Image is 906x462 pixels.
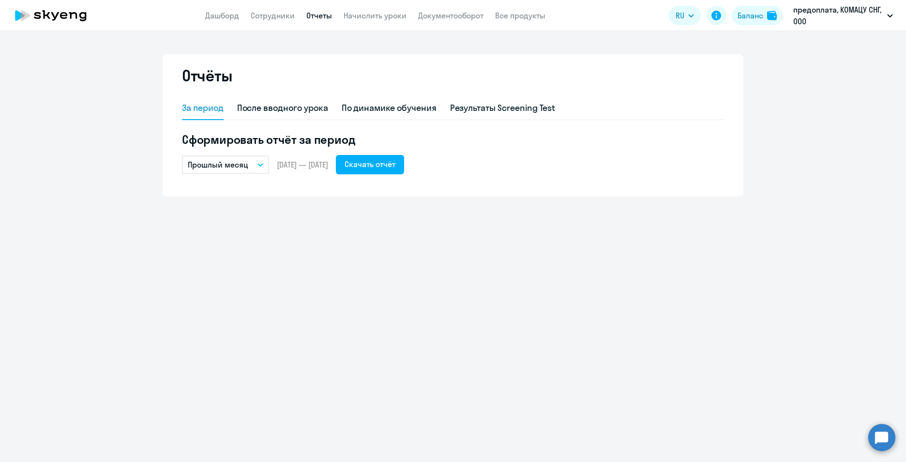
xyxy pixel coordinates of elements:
a: Отчеты [306,11,332,20]
h5: Сформировать отчёт за период [182,132,724,147]
div: Баланс [738,10,763,21]
div: После вводного урока [237,102,328,114]
span: [DATE] — [DATE] [277,159,328,170]
a: Сотрудники [251,11,295,20]
button: Скачать отчёт [336,155,404,174]
div: Результаты Screening Test [450,102,556,114]
button: предоплата, КОМАЦУ СНГ, ООО [788,4,898,27]
div: За период [182,102,224,114]
p: предоплата, КОМАЦУ СНГ, ООО [793,4,883,27]
button: Балансbalance [732,6,783,25]
div: По динамике обучения [342,102,437,114]
a: Дашборд [205,11,239,20]
button: RU [669,6,701,25]
a: Начислить уроки [344,11,407,20]
img: balance [767,11,777,20]
p: Прошлый месяц [188,159,248,170]
span: RU [676,10,684,21]
a: Документооборот [418,11,483,20]
div: Скачать отчёт [345,158,395,170]
button: Прошлый месяц [182,155,269,174]
h2: Отчёты [182,66,232,85]
a: Все продукты [495,11,545,20]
